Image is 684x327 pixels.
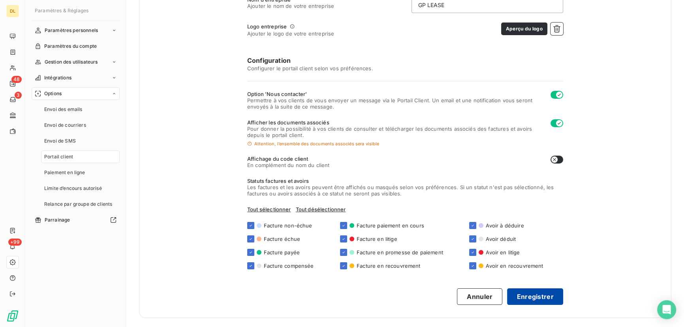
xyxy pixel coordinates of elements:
span: Gestion des utilisateurs [45,58,98,66]
span: Tout sélectionner [247,206,291,212]
a: Paramètres du compte [32,40,120,53]
span: Avoir en recouvrement [486,263,543,269]
h6: Configuration [247,56,563,65]
span: Paiement en ligne [44,169,85,176]
a: Limite d’encours autorisé [41,182,120,195]
span: Affichage du code client [247,156,330,162]
span: Avoir à déduire [486,222,524,229]
span: Facture payée [264,249,300,256]
a: Envoi de SMS [41,135,120,147]
span: Ajouter le logo de votre entreprise [247,30,334,37]
span: 48 [11,76,22,83]
span: Facture paiement en cours [357,222,424,229]
span: Avoir en litige [486,249,520,256]
a: Paiement en ligne [41,166,120,179]
span: Attention, l’ensemble des documents associés sera visible [254,141,380,146]
span: +99 [8,239,22,246]
span: Envoi de courriers [44,122,86,129]
span: Les factures et les avoirs peuvent être affichés ou masqués selon vos préférences. Si un statut n... [247,184,563,197]
span: Facture en recouvrement [357,263,420,269]
a: Envoi des emails [41,103,120,116]
span: Paramètres & Réglages [35,8,88,13]
span: Intégrations [44,74,71,81]
div: DL [6,5,19,17]
span: Configurer le portail client selon vos préférences. [247,65,563,71]
span: Limite d’encours autorisé [44,185,102,192]
span: En complément du nom du client [247,162,330,168]
span: Option 'Nous contacter' [247,91,544,97]
div: Open Intercom Messenger [657,300,676,319]
span: Facture en promesse de paiement [357,249,443,256]
a: Parrainage [32,214,120,226]
button: Aperçu du logo [501,23,547,35]
span: Pour donner la possibilité à vos clients de consulter et télécharger les documents associés des f... [247,126,544,138]
span: Facture non-échue [264,222,312,229]
span: Options [44,90,62,97]
span: Statuts factures et avoirs [247,178,563,184]
span: Logo entreprise [247,23,287,30]
span: Facture compensée [264,263,314,269]
span: Paramètres du compte [44,43,97,50]
span: Facture échue [264,236,300,242]
span: Portail client [44,153,73,160]
span: Parrainage [45,216,70,224]
span: Tout désélectionner [296,206,346,212]
a: Portail client [41,150,120,163]
a: Relance par groupe de clients [41,198,120,210]
span: Envoi de SMS [44,137,76,145]
span: Avoir déduit [486,236,516,242]
span: Paramètres personnels [45,27,98,34]
a: Envoi de courriers [41,119,120,132]
span: 3 [15,92,22,99]
img: Logo LeanPay [6,310,19,322]
button: Enregistrer [507,288,563,305]
span: Ajouter le nom de votre entreprise [247,3,334,9]
span: Relance par groupe de clients [44,201,112,208]
button: Annuler [457,288,502,305]
span: Afficher les documents associés [247,119,544,126]
span: Envoi des emails [44,106,82,113]
span: Facture en litige [357,236,397,242]
span: Permettre à vos clients de vous envoyer un message via le Portail Client. Un email et une notific... [247,97,544,110]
